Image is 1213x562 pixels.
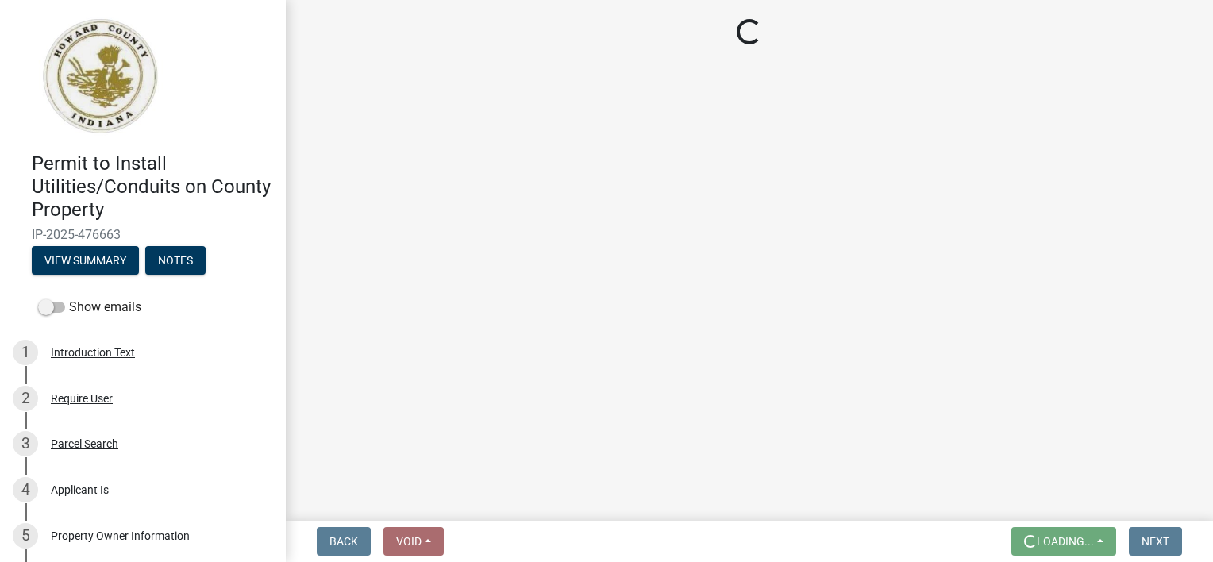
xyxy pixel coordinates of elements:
div: 3 [13,431,38,456]
div: 2 [13,386,38,411]
span: IP-2025-476663 [32,227,254,242]
h4: Permit to Install Utilities/Conduits on County Property [32,152,273,221]
button: Back [317,527,371,556]
button: View Summary [32,246,139,275]
div: Applicant Is [51,484,109,495]
label: Show emails [38,298,141,317]
div: Parcel Search [51,438,118,449]
span: Loading... [1037,535,1094,548]
div: 4 [13,477,38,502]
button: Next [1129,527,1182,556]
span: Back [329,535,358,548]
div: 5 [13,523,38,549]
button: Void [383,527,444,556]
button: Loading... [1011,527,1116,556]
button: Notes [145,246,206,275]
wm-modal-confirm: Notes [145,256,206,268]
div: Require User [51,393,113,404]
div: 1 [13,340,38,365]
div: Property Owner Information [51,530,190,541]
span: Next [1142,535,1169,548]
wm-modal-confirm: Summary [32,256,139,268]
img: Howard County, Indiana [32,17,168,136]
div: Introduction Text [51,347,135,358]
span: Void [396,535,422,548]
